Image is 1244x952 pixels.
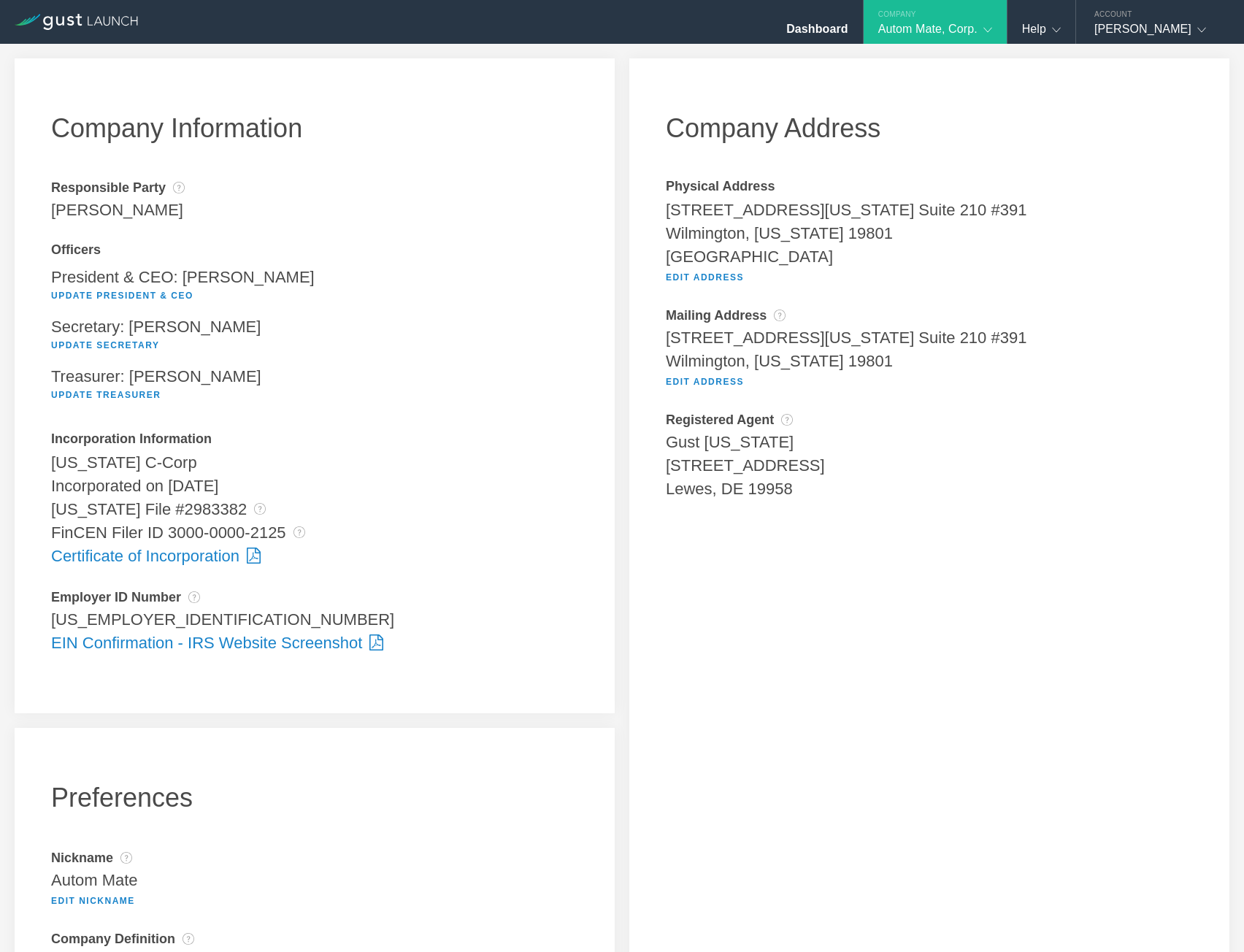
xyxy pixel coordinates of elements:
[666,199,1193,222] div: [STREET_ADDRESS][US_STATE] Suite 210 #391
[786,22,848,44] div: Dashboard
[51,312,578,361] div: Secretary: [PERSON_NAME]
[51,337,159,354] button: Update Secretary
[666,180,1193,195] div: Physical Address
[51,932,578,946] div: Company Definition
[51,451,578,475] div: [US_STATE] C-Corp
[51,475,578,498] div: Incorporated on [DATE]
[51,112,578,144] h1: Company Information
[666,308,1193,323] div: Mailing Address
[51,361,578,411] div: Treasurer: [PERSON_NAME]
[666,412,1193,427] div: Registered Agent
[1094,22,1218,44] div: [PERSON_NAME]
[666,326,1193,350] div: [STREET_ADDRESS][US_STATE] Suite 210 #391
[666,245,1193,269] div: [GEOGRAPHIC_DATA]
[666,269,744,286] button: Edit Address
[51,545,578,568] div: Certificate of Incorporation
[666,477,1193,501] div: Lewes, DE 19958
[878,22,992,44] div: Autom Mate, Corp.
[51,180,185,195] div: Responsible Party
[51,632,578,655] div: EIN Confirmation - IRS Website Screenshot
[51,433,578,448] div: Incorporation Information
[51,590,578,604] div: Employer ID Number
[51,386,161,404] button: Update Treasurer
[51,851,578,865] div: Nickname
[1022,22,1061,44] div: Help
[666,112,1193,144] h1: Company Address
[1171,882,1244,952] iframe: Chat Widget
[51,782,578,813] h1: Preferences
[51,521,578,545] div: FinCEN Filer ID 3000-0000-2125
[51,498,578,521] div: [US_STATE] File #2983382
[51,892,135,910] button: Edit Nickname
[51,869,578,892] div: Autom Mate
[666,350,1193,373] div: Wilmington, [US_STATE] 19801
[51,287,193,304] button: Update President & CEO
[51,244,578,258] div: Officers
[666,431,1193,454] div: Gust [US_STATE]
[666,373,744,391] button: Edit Address
[51,608,578,632] div: [US_EMPLOYER_IDENTIFICATION_NUMBER]
[51,262,578,312] div: President & CEO: [PERSON_NAME]
[666,454,1193,477] div: [STREET_ADDRESS]
[666,222,1193,245] div: Wilmington, [US_STATE] 19801
[51,199,185,222] div: [PERSON_NAME]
